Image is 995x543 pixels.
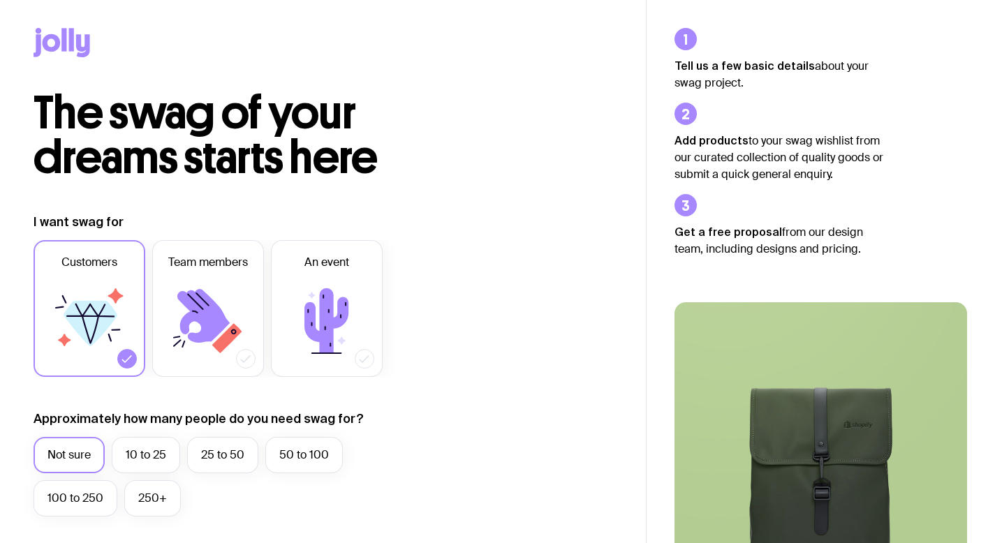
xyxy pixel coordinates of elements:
p: from our design team, including designs and pricing. [675,223,884,258]
label: Not sure [34,437,105,473]
label: 25 to 50 [187,437,258,473]
label: 100 to 250 [34,480,117,516]
label: 50 to 100 [265,437,343,473]
label: 10 to 25 [112,437,180,473]
label: I want swag for [34,214,124,230]
label: 250+ [124,480,181,516]
label: Approximately how many people do you need swag for? [34,410,364,427]
strong: Get a free proposal [675,225,782,238]
strong: Tell us a few basic details [675,59,815,72]
span: An event [304,254,349,271]
p: to your swag wishlist from our curated collection of quality goods or submit a quick general enqu... [675,132,884,183]
span: Team members [168,254,248,271]
span: Customers [61,254,117,271]
strong: Add products [675,134,749,147]
p: about your swag project. [675,57,884,91]
span: The swag of your dreams starts here [34,85,378,185]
